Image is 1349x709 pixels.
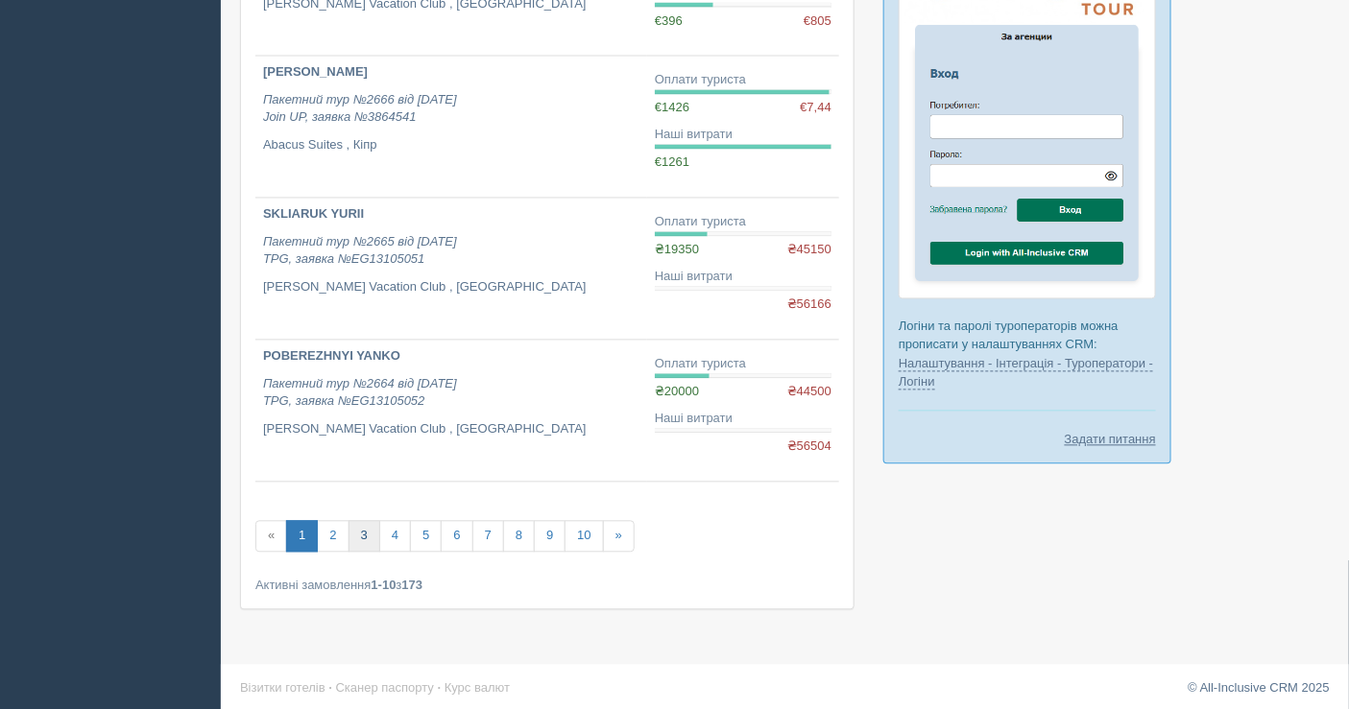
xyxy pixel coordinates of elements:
[255,57,647,198] a: [PERSON_NAME] Пакетний тур №2666 від [DATE]Join UP, заявка №3864541 Abacus Suites , Кіпр
[255,577,839,595] div: Активні замовлення з
[1188,681,1330,696] a: © All-Inclusive CRM 2025
[328,681,332,696] span: ·
[349,521,380,553] a: 3
[263,137,639,155] p: Abacus Suites , Кіпр
[800,100,831,118] span: €7,44
[655,269,831,287] div: Наші витрати
[372,579,397,593] b: 1-10
[655,214,831,232] div: Оплати туриста
[240,681,325,696] a: Візитки готелів
[255,199,647,340] a: SKLIARUK YURII Пакетний тур №2665 від [DATE]TPG, заявка №EG13105051 [PERSON_NAME] Vacation Club ,...
[804,12,831,31] span: €805
[899,357,1153,390] a: Налаштування - Інтеграція - Туроператори - Логіни
[263,235,457,268] i: Пакетний тур №2665 від [DATE] TPG, заявка №EG13105051
[255,521,287,553] span: «
[263,421,639,439] p: [PERSON_NAME] Vacation Club , [GEOGRAPHIC_DATA]
[565,521,603,553] a: 10
[263,279,639,297] p: [PERSON_NAME] Vacation Club , [GEOGRAPHIC_DATA]
[263,93,457,126] i: Пакетний тур №2666 від [DATE] Join UP, заявка №3864541
[655,101,689,115] span: €1426
[655,155,689,170] span: €1261
[603,521,635,553] a: »
[655,411,831,429] div: Наші витрати
[379,521,411,553] a: 4
[787,242,831,260] span: ₴45150
[402,579,423,593] b: 173
[787,438,831,457] span: ₴56504
[263,349,400,364] b: POBEREZHNYI YANKO
[655,385,699,399] span: ₴20000
[438,681,442,696] span: ·
[655,243,699,257] span: ₴19350
[317,521,349,553] a: 2
[410,521,442,553] a: 5
[1065,431,1156,449] a: Задати питання
[655,13,683,28] span: €396
[255,341,647,482] a: POBEREZHNYI YANKO Пакетний тур №2664 від [DATE]TPG, заявка №EG13105052 [PERSON_NAME] Vacation Clu...
[263,207,364,222] b: SKLIARUK YURII
[286,521,318,553] a: 1
[534,521,566,553] a: 9
[899,318,1156,390] p: Логіни та паролі туроператорів можна прописати у налаштуваннях CRM:
[445,681,510,696] a: Курс валют
[655,356,831,374] div: Оплати туриста
[655,72,831,90] div: Оплати туриста
[263,65,368,80] b: [PERSON_NAME]
[787,296,831,315] span: ₴56166
[441,521,472,553] a: 6
[503,521,535,553] a: 8
[787,384,831,402] span: ₴44500
[472,521,504,553] a: 7
[655,127,831,145] div: Наші витрати
[336,681,434,696] a: Сканер паспорту
[263,377,457,410] i: Пакетний тур №2664 від [DATE] TPG, заявка №EG13105052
